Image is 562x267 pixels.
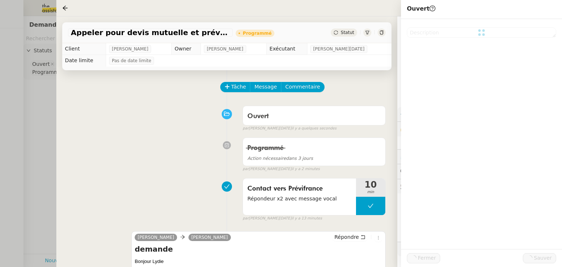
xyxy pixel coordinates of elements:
div: 🔐Données client [397,122,562,136]
div: 🕵️Autres demandes en cours 9 [397,179,562,193]
span: min [356,189,385,195]
button: Tâche [220,82,251,92]
span: 🕵️ [400,183,492,189]
button: Répondre [332,233,368,241]
small: [PERSON_NAME][DATE] [243,166,320,172]
div: ⏲️Tâches 10:09 [397,150,562,164]
span: par [243,215,249,222]
span: dans 3 jours [247,156,313,161]
span: [PERSON_NAME][DATE] [313,45,364,53]
div: 💬Commentaires [397,164,562,178]
span: Statut [341,30,354,35]
button: Commentaire [281,82,325,92]
span: 🧴 [400,246,423,252]
td: Owner [172,43,201,55]
span: Tâche [231,83,246,91]
span: Action nécessaire [247,156,286,161]
span: Répondre [334,233,359,241]
button: Fermer [407,253,440,263]
span: par [243,166,249,172]
span: il y a 13 minutes [292,215,322,222]
span: ⚙️ [400,110,438,119]
span: Répondeur x2 avec message vocal [247,195,352,203]
span: [PERSON_NAME] [112,45,149,53]
div: Programmé [243,31,272,35]
span: Pas de date limite [112,57,151,64]
div: Bonjour Lydie [135,258,382,265]
span: Commentaire [285,83,320,91]
td: Date limite [62,55,106,67]
small: [PERSON_NAME][DATE] [243,125,337,132]
h4: demande [135,244,382,254]
span: 🔐 [400,125,448,133]
span: par [243,125,249,132]
span: ⏲️ [400,154,454,159]
span: il y a quelques secondes [292,125,337,132]
span: Ouvert [407,5,435,12]
div: ⚙️Procédures [397,107,562,121]
span: Appeler pour devis mutuelle et prévoyance [71,29,230,36]
span: 💬 [400,168,447,174]
span: Message [254,83,277,91]
td: Client [62,43,106,55]
button: Message [250,82,281,92]
a: [PERSON_NAME] [135,234,177,241]
span: il y a 2 minutes [292,166,320,172]
a: [PERSON_NAME] [188,234,231,241]
td: Exécutant [266,43,307,55]
span: 10 [356,180,385,189]
span: Programmé [247,145,284,151]
button: Sauver [523,253,556,263]
div: 🧴Autres [397,242,562,256]
span: Ouvert [247,113,269,120]
small: [PERSON_NAME][DATE] [243,215,322,222]
span: [PERSON_NAME] [207,45,243,53]
span: Contact vers Prévifrance [247,183,352,194]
